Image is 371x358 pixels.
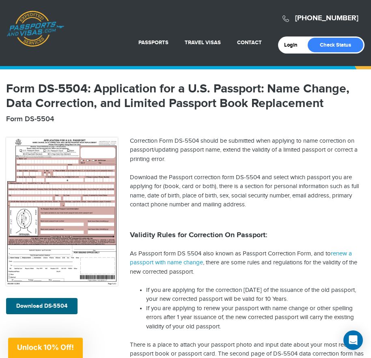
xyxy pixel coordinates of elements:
strong: Validity Rules for Correction On Passport: [130,231,267,240]
iframe: Customer reviews powered by Trustpilot [130,219,365,227]
a: Travel Visas [185,39,221,46]
a: Login [284,42,303,48]
img: DS-5504 [6,137,118,286]
a: Passports [138,39,168,46]
p: Download the Passport correction form DS-5504 and select which passport you are applying for (boo... [130,173,365,210]
h2: Form DS-5504 [6,115,365,124]
div: Unlock 10% Off! [8,338,83,358]
a: Passports & [DOMAIN_NAME] [6,11,64,47]
h1: Form DS-5504: Application for a U.S. Passport: Name Change, Data Correction, and Limited Passport... [6,81,365,111]
div: Open Intercom Messenger [343,330,363,350]
li: If you are applying for the correction [DATE] of the issuance of the old passport, your new corre... [146,286,365,304]
span: Unlock 10% Off! [17,343,74,352]
a: Download DS-5504 [6,298,78,314]
a: [PHONE_NUMBER] [295,14,358,23]
a: Check Status [308,38,363,52]
a: Contact [237,39,262,46]
p: As Passport form DS 5504 also known as Passport Correction Form, and to , there are some rules an... [130,249,365,277]
p: Correction Form DS-5504 should be submitted when applying to name correction on passport/updating... [130,137,365,164]
li: If you are applying to renew your passport with name change or other spelling errors after 1 year... [146,304,365,332]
